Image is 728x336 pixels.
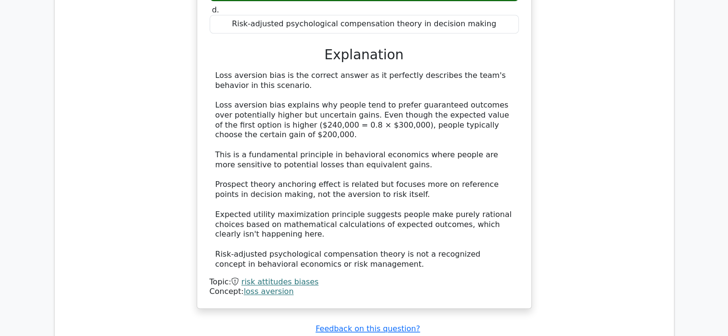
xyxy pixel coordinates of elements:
div: Loss aversion bias is the correct answer as it perfectly describes the team's behavior in this sc... [215,71,513,270]
a: risk attitudes biases [241,277,318,286]
h3: Explanation [215,47,513,63]
a: loss aversion [244,287,293,296]
a: Feedback on this question? [315,324,420,333]
div: Concept: [210,287,519,297]
div: Topic: [210,277,519,287]
div: Risk-adjusted psychological compensation theory in decision making [210,15,519,33]
span: d. [212,5,219,14]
